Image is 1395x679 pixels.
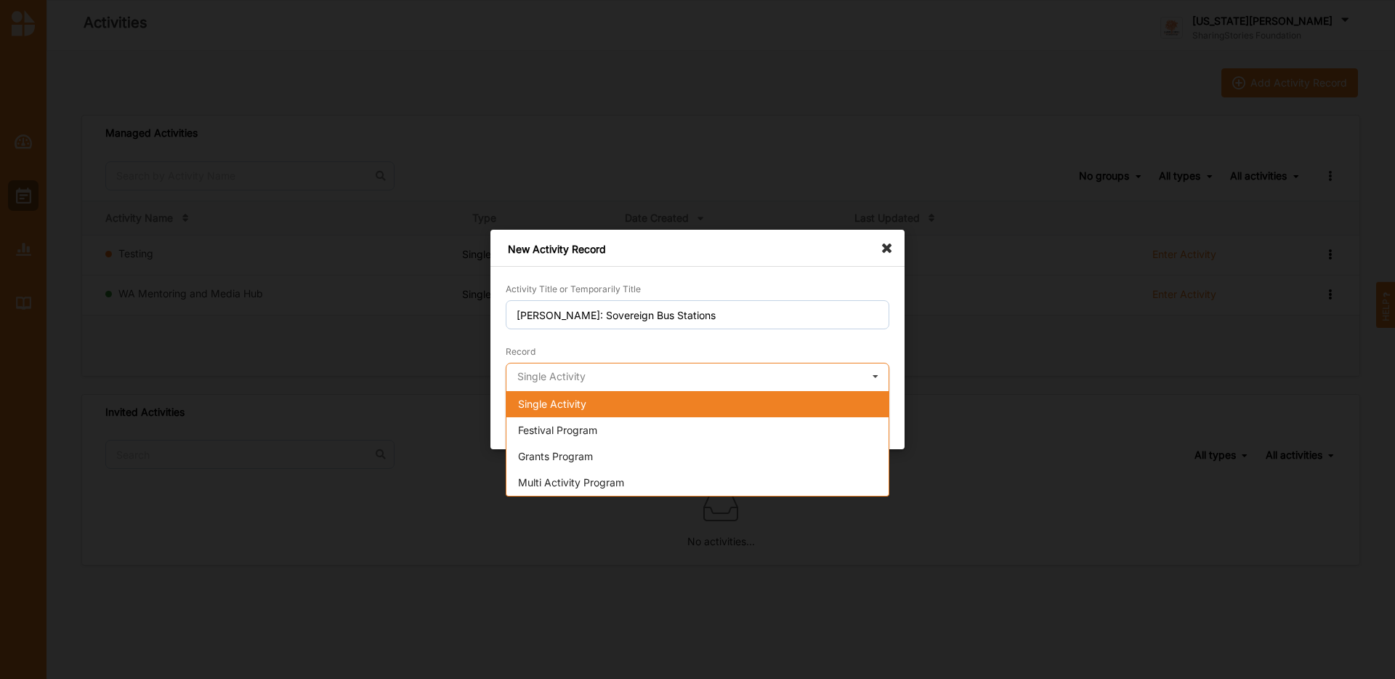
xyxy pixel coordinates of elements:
div: New Activity Record [490,230,905,267]
span: Multi Activity Program [518,476,624,489]
span: Festival Program [518,424,597,436]
input: Title [506,300,889,329]
span: Grants Program [518,450,593,462]
label: Activity Title or Temporarily Title [506,284,641,295]
label: Record [506,346,535,358]
span: Single Activity [518,398,586,410]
